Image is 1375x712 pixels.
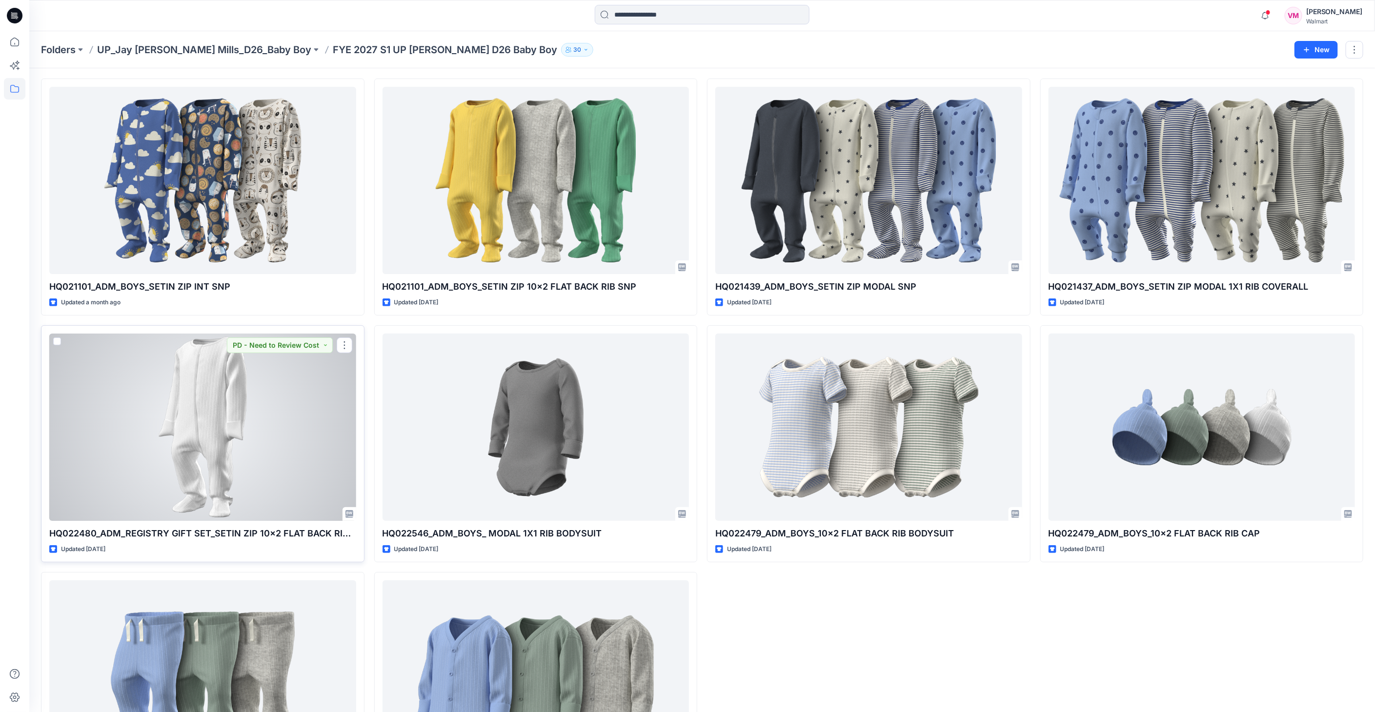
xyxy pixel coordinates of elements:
[1049,87,1355,274] a: HQ021437_ADM_BOYS_SETIN ZIP MODAL 1X1 RIB COVERALL
[394,297,439,308] p: Updated [DATE]
[1285,7,1302,24] div: VM
[561,43,593,57] button: 30
[573,44,581,55] p: 30
[1049,527,1355,540] p: HQ022479_ADM_BOYS_10x2 FLAT BACK RIB CAP
[61,544,105,554] p: Updated [DATE]
[49,334,356,521] a: HQ022480_ADM_REGISTRY GIFT SET_SETIN ZIP 10x2 FLAT BACK RIB SNP
[1060,544,1105,554] p: Updated [DATE]
[1306,6,1363,18] div: [PERSON_NAME]
[727,544,771,554] p: Updated [DATE]
[1060,297,1105,308] p: Updated [DATE]
[715,87,1022,274] a: HQ021439_ADM_BOYS_SETIN ZIP MODAL SNP
[383,280,689,294] p: HQ021101_ADM_BOYS_SETIN ZIP 10x2 FLAT BACK RIB SNP
[333,43,557,57] p: FYE 2027 S1 UP [PERSON_NAME] D26 Baby Boy
[97,43,311,57] a: UP_Jay [PERSON_NAME] Mills_D26_Baby Boy
[383,87,689,274] a: HQ021101_ADM_BOYS_SETIN ZIP 10x2 FLAT BACK RIB SNP
[383,527,689,540] p: HQ022546_ADM_BOYS_ MODAL 1X1 RIB BODYSUIT
[49,87,356,274] a: HQ021101_ADM_BOYS_SETIN ZIP INT SNP
[715,334,1022,521] a: HQ022479_ADM_BOYS_10x2 FLAT BACK RIB BODYSUIT
[1049,280,1355,294] p: HQ021437_ADM_BOYS_SETIN ZIP MODAL 1X1 RIB COVERALL
[49,527,356,540] p: HQ022480_ADM_REGISTRY GIFT SET_SETIN ZIP 10x2 FLAT BACK RIB SNP
[1294,41,1338,59] button: New
[49,280,356,294] p: HQ021101_ADM_BOYS_SETIN ZIP INT SNP
[383,334,689,521] a: HQ022546_ADM_BOYS_ MODAL 1X1 RIB BODYSUIT
[727,297,771,308] p: Updated [DATE]
[715,280,1022,294] p: HQ021439_ADM_BOYS_SETIN ZIP MODAL SNP
[394,544,439,554] p: Updated [DATE]
[715,527,1022,540] p: HQ022479_ADM_BOYS_10x2 FLAT BACK RIB BODYSUIT
[41,43,76,57] a: Folders
[1049,334,1355,521] a: HQ022479_ADM_BOYS_10x2 FLAT BACK RIB CAP
[61,297,121,308] p: Updated a month ago
[1306,18,1363,25] div: Walmart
